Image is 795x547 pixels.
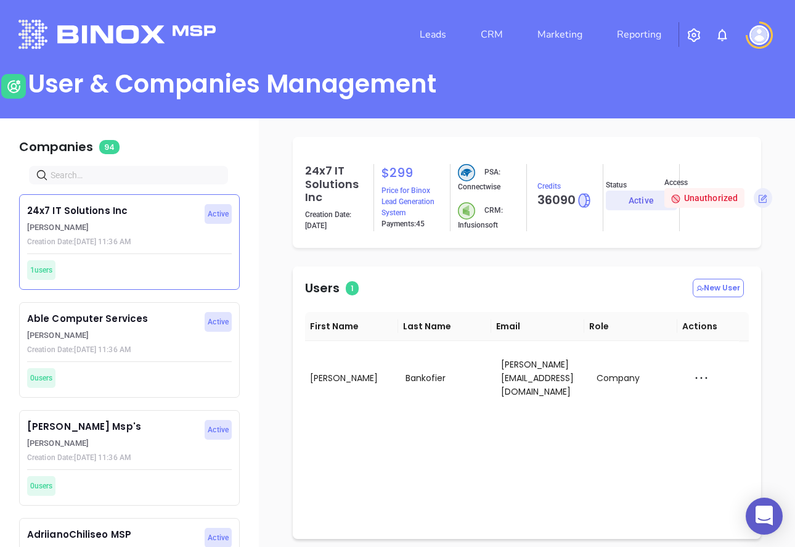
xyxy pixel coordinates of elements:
img: user [1,74,26,99]
p: Creation Date: [DATE] [305,209,366,231]
span: Unauthorized [671,193,738,203]
p: [PERSON_NAME] [27,437,198,450]
img: iconNotification [715,28,730,43]
p: Price for Binox Lead Generation System [381,185,442,218]
span: 1 [346,281,359,295]
p: AdriianoChiliseo MSP [27,528,198,542]
a: Reporting [612,22,666,47]
p: Creation Date: [DATE] 11:36 AM [27,452,198,463]
p: PSA: Connectwise [458,164,519,192]
p: [PERSON_NAME] Msp's [27,420,198,434]
p: 24x7 IT Solutions Inc [27,204,198,218]
p: Users [305,279,359,297]
th: Actions [677,312,740,341]
h5: 24x7 IT Solutions Inc [305,164,366,204]
a: CRM [476,22,508,47]
p: [PERSON_NAME] [27,221,198,234]
p: Creation Date: [DATE] 11:36 AM [27,236,198,247]
p: Status [606,179,627,191]
span: 0 users [30,479,52,493]
a: Marketing [532,22,587,47]
span: Active [208,531,229,545]
span: Company [597,372,640,384]
th: Email [491,312,584,341]
th: First Name [305,312,398,341]
img: logo [18,20,216,49]
div: User & Companies Management [28,69,436,99]
p: Creation Date: [DATE] 11:36 AM [27,344,198,355]
span: 0 users [30,371,52,385]
span: Bankofier [406,372,446,384]
p: Payments: 45 [381,218,425,229]
span: 1 users [30,263,52,277]
img: crm [458,202,475,220]
div: Active [629,191,654,210]
span: Active [208,423,229,437]
input: Search… [51,168,211,182]
p: Credits [537,181,561,192]
a: Leads [415,22,451,47]
p: Able Computer Services [27,312,198,326]
span: 94 [99,140,120,154]
img: crm [458,164,475,181]
h5: 36090 [537,192,593,209]
span: Active [208,207,229,221]
p: Companies [19,138,240,156]
img: iconSetting [687,28,701,43]
th: Last Name [398,312,491,341]
th: Role [584,312,677,341]
span: [PERSON_NAME] [310,372,378,384]
img: user [749,25,769,45]
button: New User [693,279,744,297]
span: Active [208,315,229,329]
p: Access [664,177,688,188]
span: [PERSON_NAME][EMAIL_ADDRESS][DOMAIN_NAME] [501,358,574,398]
p: [PERSON_NAME] [27,329,198,342]
h5: $ 299 [381,165,442,180]
p: CRM: Infusionsoft [458,202,519,231]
